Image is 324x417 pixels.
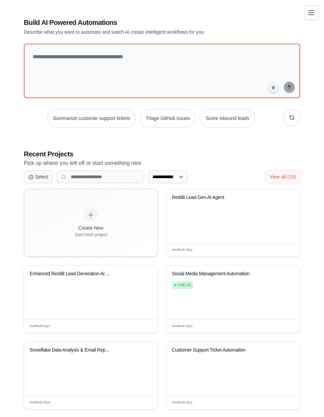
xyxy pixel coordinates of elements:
[284,247,290,252] span: Edit
[24,149,300,159] h3: Recent Projects
[30,324,50,329] span: Modified 5 days
[47,109,136,127] button: Summarize customer support tickets
[264,324,281,329] div: Manage deployment
[172,347,284,353] div: Customer Support Ticket Automation
[142,400,147,405] span: Edit
[283,109,300,126] button: Get new suggestions
[140,109,196,127] button: Triage GitHub issues
[284,324,290,329] span: Edit
[264,324,276,329] span: Manage
[178,282,191,288] span: Live v1
[172,400,193,405] span: Modified 9 days
[24,170,53,183] button: Select
[24,29,253,35] p: Describe what you want to automate and watch AI create intelligent workflows for you
[172,195,284,201] div: Reddit Lead Gen AI Agent
[265,170,300,183] button: View all (33)
[142,324,147,329] span: Edit
[24,18,253,27] h1: Build AI Powered Automations
[304,5,319,20] button: Toggle navigation
[30,347,142,353] div: Snowflake Data Analysis & Email Reporter
[24,159,300,168] p: Pick up where you left off or start something new
[75,225,107,231] div: Create New
[172,324,193,329] span: Modified 6 days
[30,400,50,405] span: Modified 9 days
[172,248,193,252] span: Modified 5 days
[172,271,284,277] div: Social Media Management Automation
[268,82,278,93] button: Click to speak your automation idea
[270,174,296,180] span: View all (33)
[30,271,142,277] div: Enhanced Reddit Lead Generation AI Agent
[75,232,107,237] div: Start fresh project
[200,109,255,127] button: Score inbound leads
[284,400,290,405] span: Edit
